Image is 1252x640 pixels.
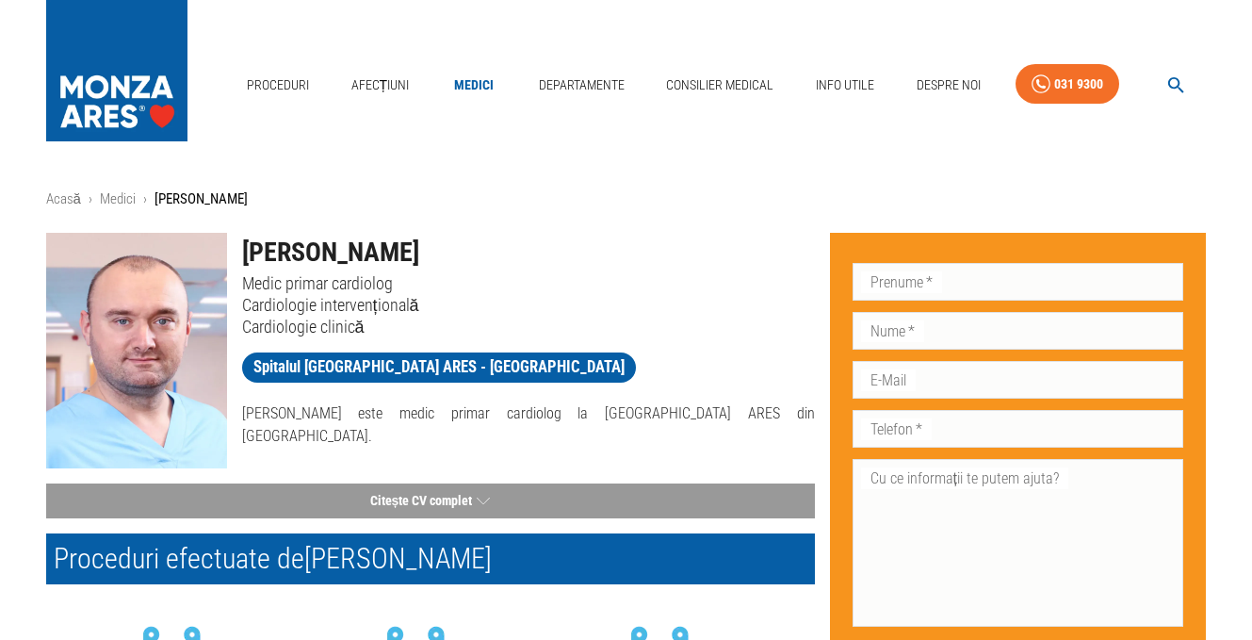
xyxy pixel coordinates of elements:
[242,272,815,294] p: Medic primar cardiolog
[242,233,815,272] h1: [PERSON_NAME]
[46,189,1207,210] nav: breadcrumb
[46,533,815,584] h2: Proceduri efectuate de [PERSON_NAME]
[444,66,504,105] a: Medici
[808,66,882,105] a: Info Utile
[659,66,781,105] a: Consilier Medical
[242,353,636,383] a: Spitalul [GEOGRAPHIC_DATA] ARES - [GEOGRAPHIC_DATA]
[242,316,815,337] p: Cardiologie clinică
[1054,73,1103,96] div: 031 9300
[909,66,988,105] a: Despre Noi
[143,189,147,210] li: ›
[46,484,815,518] button: Citește CV complet
[1016,64,1119,105] a: 031 9300
[46,233,227,468] img: Dr. Mădălin Marc
[100,190,136,207] a: Medici
[154,189,248,210] p: [PERSON_NAME]
[242,294,815,316] p: Cardiologie intervențională
[89,189,92,210] li: ›
[531,66,632,105] a: Departamente
[46,190,81,207] a: Acasă
[242,355,636,379] span: Spitalul [GEOGRAPHIC_DATA] ARES - [GEOGRAPHIC_DATA]
[242,402,815,448] p: [PERSON_NAME] este medic primar cardiolog la [GEOGRAPHIC_DATA] ARES din [GEOGRAPHIC_DATA].
[239,66,317,105] a: Proceduri
[344,66,417,105] a: Afecțiuni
